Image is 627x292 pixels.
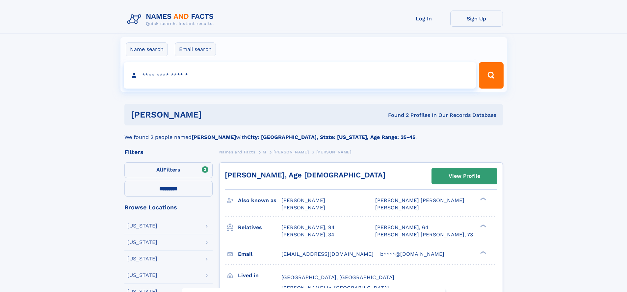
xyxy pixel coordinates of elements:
[281,231,334,238] a: [PERSON_NAME], 34
[281,197,325,203] span: [PERSON_NAME]
[238,195,281,206] h3: Also known as
[238,249,281,260] h3: Email
[316,150,352,154] span: [PERSON_NAME]
[281,204,325,211] span: [PERSON_NAME]
[127,256,157,261] div: [US_STATE]
[124,11,219,28] img: Logo Names and Facts
[479,224,486,228] div: ❯
[219,148,255,156] a: Names and Facts
[450,11,503,27] a: Sign Up
[238,270,281,281] h3: Lived in
[124,149,213,155] div: Filters
[156,167,163,173] span: All
[479,250,486,254] div: ❯
[281,251,374,257] span: [EMAIL_ADDRESS][DOMAIN_NAME]
[124,204,213,210] div: Browse Locations
[432,168,497,184] a: View Profile
[124,62,476,89] input: search input
[274,150,309,154] span: [PERSON_NAME]
[479,62,503,89] button: Search Button
[375,197,464,203] span: [PERSON_NAME] [PERSON_NAME]
[375,204,419,211] span: [PERSON_NAME]
[281,274,394,280] span: [GEOGRAPHIC_DATA], [GEOGRAPHIC_DATA]
[225,171,385,179] a: [PERSON_NAME], Age [DEMOGRAPHIC_DATA]
[449,169,480,184] div: View Profile
[127,223,157,228] div: [US_STATE]
[281,224,335,231] a: [PERSON_NAME], 94
[124,162,213,178] label: Filters
[263,150,266,154] span: M
[127,240,157,245] div: [US_STATE]
[479,197,486,201] div: ❯
[238,222,281,233] h3: Relatives
[295,112,496,119] div: Found 2 Profiles In Our Records Database
[398,11,450,27] a: Log In
[375,224,429,231] a: [PERSON_NAME], 64
[375,231,473,238] a: [PERSON_NAME] [PERSON_NAME], 73
[281,285,389,291] span: [PERSON_NAME] Is, [GEOGRAPHIC_DATA]
[131,111,295,119] h1: [PERSON_NAME]
[127,273,157,278] div: [US_STATE]
[247,134,415,140] b: City: [GEOGRAPHIC_DATA], State: [US_STATE], Age Range: 35-45
[124,125,503,141] div: We found 2 people named with .
[192,134,236,140] b: [PERSON_NAME]
[263,148,266,156] a: M
[126,42,168,56] label: Name search
[175,42,216,56] label: Email search
[274,148,309,156] a: [PERSON_NAME]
